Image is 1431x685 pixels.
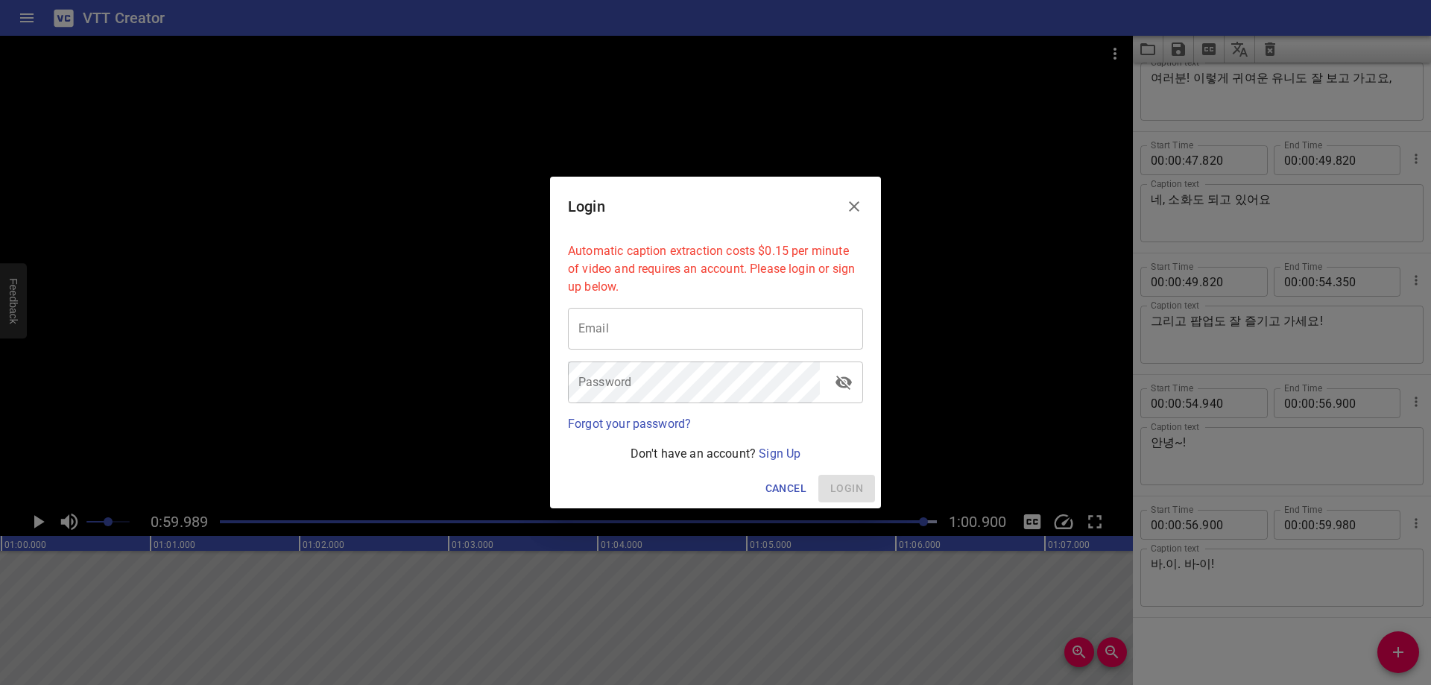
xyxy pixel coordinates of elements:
[765,479,806,498] span: Cancel
[568,445,863,463] p: Don't have an account?
[568,195,605,218] h6: Login
[759,475,812,502] button: Cancel
[759,446,800,461] a: Sign Up
[568,417,691,431] a: Forgot your password?
[836,189,872,224] button: Close
[818,475,875,502] span: Please enter your email and password above.
[826,364,862,400] button: toggle password visibility
[568,242,863,296] p: Automatic caption extraction costs $0.15 per minute of video and requires an account. Please logi...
